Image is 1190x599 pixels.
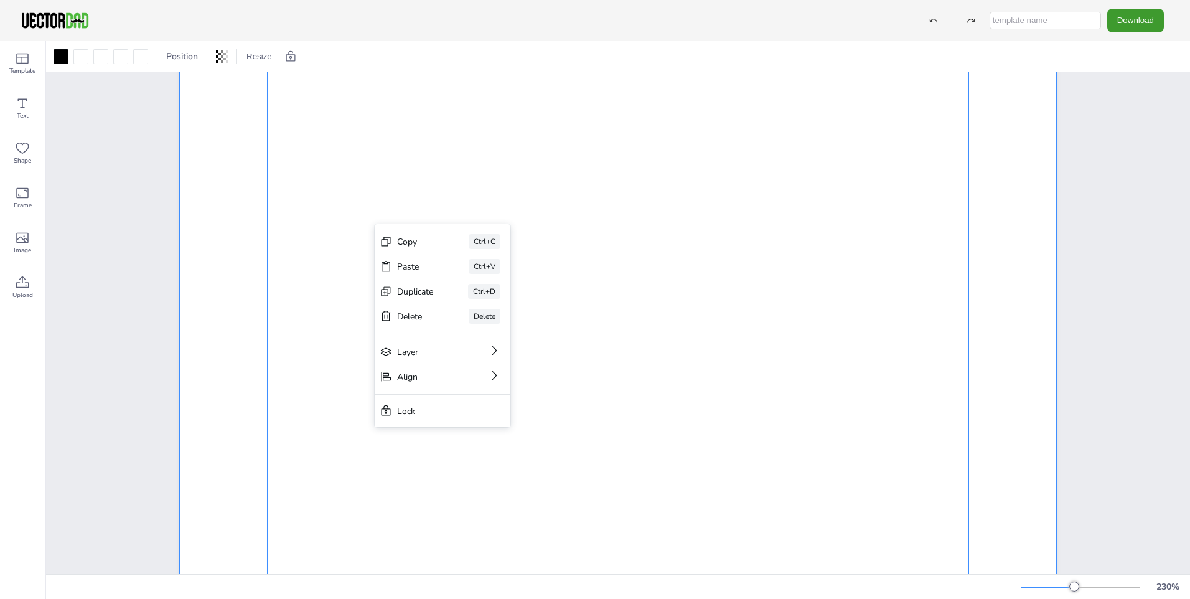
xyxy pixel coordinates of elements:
[397,286,433,298] div: Duplicate
[20,11,90,30] img: VectorDad-1.png
[14,200,32,210] span: Frame
[469,309,500,324] div: Delete
[469,234,500,249] div: Ctrl+C
[241,47,277,67] button: Resize
[397,346,453,358] div: Layer
[14,156,31,166] span: Shape
[1107,9,1164,32] button: Download
[1153,581,1183,593] div: 230 %
[9,66,35,76] span: Template
[468,284,500,299] div: Ctrl+D
[164,50,200,62] span: Position
[469,259,500,274] div: Ctrl+V
[14,245,31,255] span: Image
[990,12,1101,29] input: template name
[397,236,434,248] div: Copy
[397,311,434,323] div: Delete
[12,290,33,300] span: Upload
[397,371,453,383] div: Align
[17,111,29,121] span: Text
[397,405,471,417] div: Lock
[397,261,434,273] div: Paste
